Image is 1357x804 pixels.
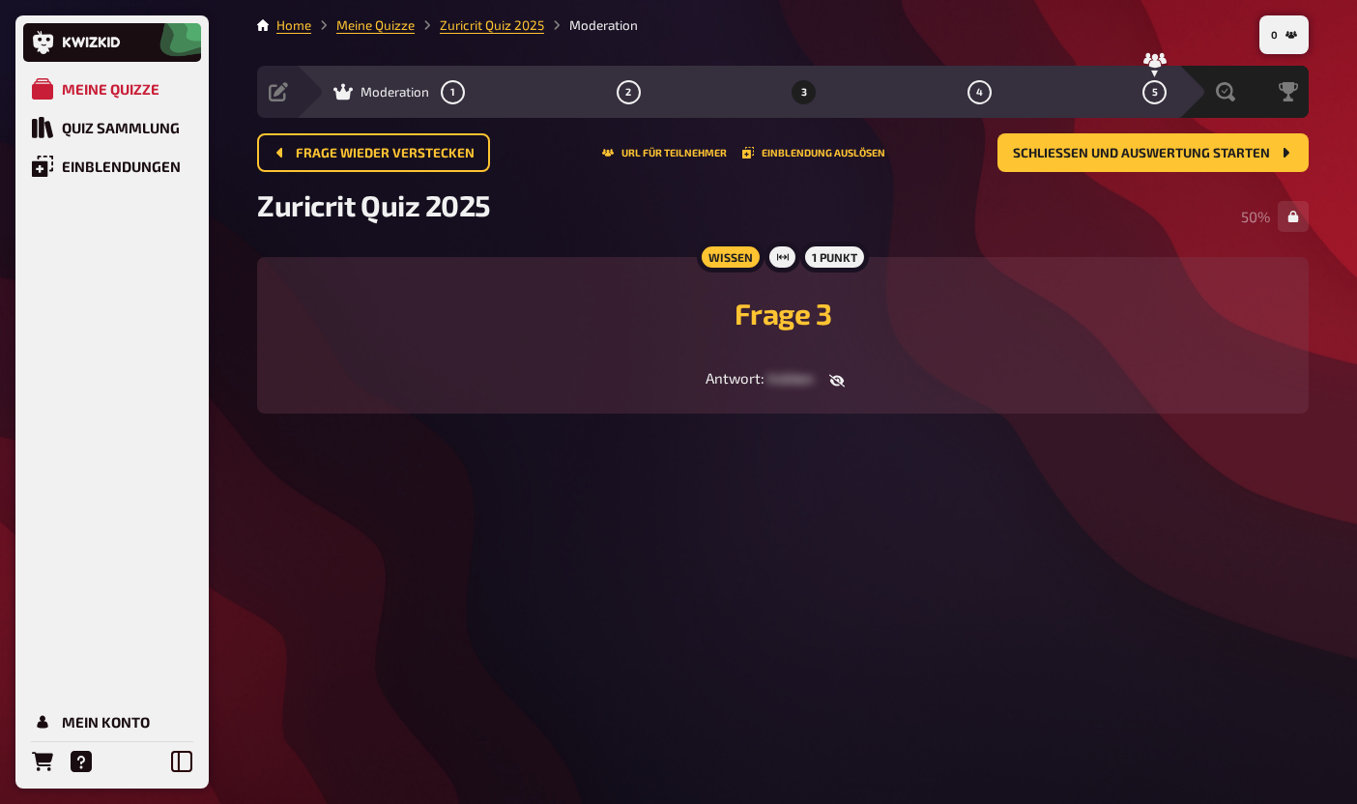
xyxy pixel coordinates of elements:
span: Schließen und Auswertung starten [1013,147,1270,160]
span: 5 [1152,87,1158,98]
a: Mein Konto [23,703,201,741]
a: Quiz Sammlung [23,108,201,147]
li: Moderation [544,15,638,35]
div: 1 Punkt [800,242,869,273]
span: Frage wieder verstecken [296,147,475,160]
h2: Frage 3 [280,296,1285,330]
button: URL für Teilnehmer [602,147,727,158]
span: 2 [625,87,631,98]
span: Moderation [361,84,429,100]
a: Home [276,17,311,33]
span: 3 [801,87,807,98]
span: hidden [767,369,814,387]
div: Mein Konto [62,713,150,731]
li: Home [276,15,311,35]
button: 2 [613,76,644,107]
button: Schließen und Auswertung starten [997,133,1309,172]
button: Einblendung auslösen [742,147,885,158]
div: Wissen [697,242,765,273]
div: Quiz Sammlung [62,119,180,136]
button: 4 [964,76,995,107]
a: Einblendungen [23,147,201,186]
button: 5 [1140,76,1170,107]
span: Zuricrit Quiz 2025 [257,187,491,222]
span: 50 % [1241,208,1270,225]
a: Bestellungen [23,742,62,781]
a: Meine Quizze [336,17,415,33]
button: 3 [789,76,820,107]
li: Zuricrit Quiz 2025 [415,15,544,35]
div: Antwort : [280,369,1285,389]
div: Einblendungen [62,158,181,175]
span: 0 [1271,30,1278,41]
a: Zuricrit Quiz 2025 [440,17,544,33]
a: Meine Quizze [23,70,201,108]
button: 1 [438,76,469,107]
div: Meine Quizze [62,80,159,98]
span: 1 [450,87,455,98]
li: Meine Quizze [311,15,415,35]
span: 4 [976,87,983,98]
a: Hilfe [62,742,101,781]
button: Frage wieder verstecken [257,133,490,172]
button: 0 [1263,19,1305,50]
